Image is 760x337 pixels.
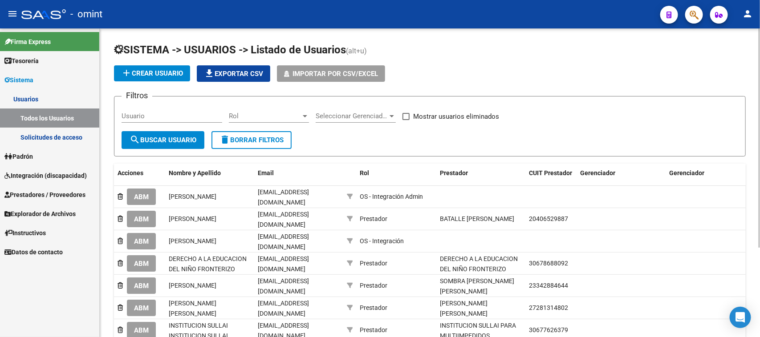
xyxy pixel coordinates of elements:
[169,215,216,222] span: [PERSON_NAME]
[258,277,309,295] span: [EMAIL_ADDRESS][DOMAIN_NAME]
[529,282,568,289] span: 23342884644
[356,164,436,193] datatable-header-cell: Rol
[258,300,309,317] span: [EMAIL_ADDRESS][DOMAIN_NAME]
[529,326,568,333] span: 30677626379
[4,56,39,66] span: Tesorería
[4,190,85,200] span: Prestadores / Proveedores
[70,4,102,24] span: - omint
[4,209,76,219] span: Explorador de Archivos
[127,189,156,205] button: ABM
[169,282,216,289] span: [PERSON_NAME]
[130,134,140,145] mat-icon: search
[360,192,423,202] div: OS - Integración Admin
[134,215,149,223] span: ABM
[134,193,149,201] span: ABM
[169,255,247,273] span: DERECHO A LA EDUCACION DEL NIÑO FRONTERIZO
[204,68,215,79] mat-icon: file_download
[258,211,309,228] span: [EMAIL_ADDRESS][DOMAIN_NAME]
[440,255,518,273] span: DERECHO A LA EDUCACION DEL NIÑO FRONTERIZO
[4,37,51,47] span: Firma Express
[127,300,156,316] button: ABM
[122,89,152,102] h3: Filtros
[4,171,87,181] span: Integración (discapacidad)
[360,214,387,224] div: Prestador
[134,237,149,245] span: ABM
[277,65,385,82] button: Importar por CSV/Excel
[360,303,387,313] div: Prestador
[165,164,254,193] datatable-header-cell: Nombre y Apellido
[169,193,216,200] span: [PERSON_NAME]
[413,111,499,122] span: Mostrar usuarios eliminados
[130,136,196,144] span: Buscar Usuario
[529,260,568,267] span: 30678688092
[229,112,301,120] span: Rol
[525,164,577,193] datatable-header-cell: CUIT Prestador
[360,236,404,246] div: OS - Integración
[669,169,704,177] span: Gerenciador
[134,304,149,312] span: ABM
[4,228,46,238] span: Instructivos
[346,47,367,55] span: (alt+u)
[529,304,568,311] span: 27281314802
[580,169,615,177] span: Gerenciador
[360,281,387,291] div: Prestador
[134,282,149,290] span: ABM
[127,277,156,294] button: ABM
[360,258,387,269] div: Prestador
[4,75,33,85] span: Sistema
[258,255,309,273] span: [EMAIL_ADDRESS][DOMAIN_NAME]
[114,65,190,81] button: Crear Usuario
[134,326,149,334] span: ABM
[4,152,33,161] span: Padrón
[121,68,132,78] mat-icon: add
[360,169,369,177] span: Rol
[127,233,156,249] button: ABM
[440,215,514,222] span: BATALLE [PERSON_NAME]
[258,189,309,206] span: [EMAIL_ADDRESS][DOMAIN_NAME]
[254,164,343,193] datatable-header-cell: Email
[219,134,230,145] mat-icon: delete
[122,131,204,149] button: Buscar Usuario
[258,169,274,177] span: Email
[219,136,284,144] span: Borrar Filtros
[121,69,183,77] span: Crear Usuario
[742,8,753,19] mat-icon: person
[440,300,488,317] span: [PERSON_NAME] [PERSON_NAME]
[127,255,156,272] button: ABM
[169,300,216,317] span: [PERSON_NAME] [PERSON_NAME]
[197,65,270,82] button: Exportar CSV
[114,44,346,56] span: SISTEMA -> USUARIOS -> Listado de Usuarios
[316,112,388,120] span: Seleccionar Gerenciador
[529,169,572,177] span: CUIT Prestador
[666,164,755,193] datatable-header-cell: Gerenciador
[440,277,514,295] span: SOMBRA [PERSON_NAME] [PERSON_NAME]
[7,8,18,19] mat-icon: menu
[436,164,525,193] datatable-header-cell: Prestador
[211,131,292,149] button: Borrar Filtros
[577,164,666,193] datatable-header-cell: Gerenciador
[258,233,309,250] span: [EMAIL_ADDRESS][DOMAIN_NAME]
[118,169,143,177] span: Acciones
[169,169,221,177] span: Nombre y Apellido
[360,325,387,335] div: Prestador
[114,164,165,193] datatable-header-cell: Acciones
[440,169,468,177] span: Prestador
[529,215,568,222] span: 20406529887
[204,70,263,78] span: Exportar CSV
[127,211,156,227] button: ABM
[293,70,378,78] span: Importar por CSV/Excel
[134,260,149,268] span: ABM
[730,307,751,328] div: Open Intercom Messenger
[4,247,63,257] span: Datos de contacto
[169,237,216,245] span: [PERSON_NAME]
